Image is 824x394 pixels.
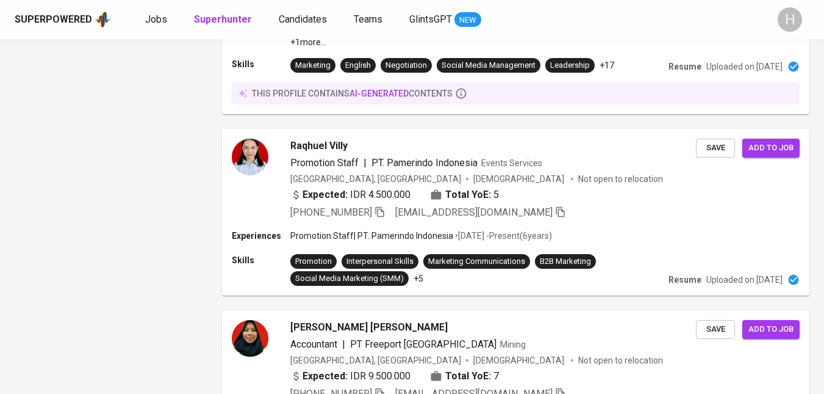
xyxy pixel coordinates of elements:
[290,354,461,367] div: [GEOGRAPHIC_DATA], [GEOGRAPHIC_DATA]
[473,173,566,185] span: [DEMOGRAPHIC_DATA]
[295,273,404,285] div: Social Media Marketing (SMM)
[395,206,553,218] span: [EMAIL_ADDRESS][DOMAIN_NAME]
[493,369,499,384] span: 7
[414,272,423,285] p: +5
[702,141,729,155] span: Save
[290,320,448,335] span: [PERSON_NAME] [PERSON_NAME]
[279,12,329,27] a: Candidates
[232,320,268,357] img: f14d4f42d86d4df62184960d0dc078b1.png
[222,129,809,296] a: Raqhuel VillyPromotion Staff|PT. Pamerindo IndonesiaEvents Services[GEOGRAPHIC_DATA], [GEOGRAPHIC...
[442,60,536,71] div: Social Media Management
[600,59,614,71] p: +17
[354,12,385,27] a: Teams
[290,338,337,350] span: Accountant
[702,323,729,337] span: Save
[742,139,800,158] button: Add to job
[493,188,499,202] span: 5
[303,369,348,384] b: Expected:
[346,256,414,268] div: Interpersonal Skills
[290,139,348,153] span: Raqhuel Villy
[428,256,525,268] div: Marketing Communications
[295,256,332,268] div: Promotion
[706,60,783,73] p: Uploaded on [DATE]
[364,156,367,170] span: |
[748,323,794,337] span: Add to job
[550,60,590,71] div: Leadership
[194,12,254,27] a: Superhunter
[95,10,111,29] img: app logo
[252,87,453,100] p: this profile contains contents
[15,13,92,27] div: Superpowered
[290,157,359,169] span: Promotion Staff
[290,36,800,48] p: +1 more ...
[350,338,496,350] span: PT Freeport [GEOGRAPHIC_DATA]
[742,320,800,339] button: Add to job
[295,60,331,71] div: Marketing
[290,173,461,185] div: [GEOGRAPHIC_DATA], [GEOGRAPHIC_DATA]
[706,274,783,286] p: Uploaded on [DATE]
[342,337,345,352] span: |
[194,13,252,25] b: Superhunter
[445,188,491,202] b: Total YoE:
[232,58,290,70] p: Skills
[473,354,566,367] span: [DEMOGRAPHIC_DATA]
[578,354,663,367] p: Not open to relocation
[540,256,591,268] div: B2B Marketing
[232,254,290,266] p: Skills
[385,60,427,71] div: Negotiation
[454,14,481,26] span: NEW
[668,60,701,73] p: Resume
[453,230,552,242] p: • [DATE] - Present ( 6 years )
[345,60,371,71] div: English
[290,230,453,242] p: Promotion Staff | PT. Pamerindo Indonesia
[696,320,735,339] button: Save
[145,13,167,25] span: Jobs
[748,141,794,155] span: Add to job
[778,7,802,32] div: H
[303,188,348,202] b: Expected:
[696,139,735,158] button: Save
[668,274,701,286] p: Resume
[445,369,491,384] b: Total YoE:
[349,89,409,98] span: AI-generated
[481,158,542,168] span: Events Services
[354,13,382,25] span: Teams
[371,157,478,169] span: PT. Pamerindo Indonesia
[145,12,170,27] a: Jobs
[290,188,410,202] div: IDR 4.500.000
[279,13,327,25] span: Candidates
[15,10,111,29] a: Superpoweredapp logo
[290,369,410,384] div: IDR 9.500.000
[409,13,452,25] span: GlintsGPT
[578,173,663,185] p: Not open to relocation
[409,12,481,27] a: GlintsGPT NEW
[500,340,526,349] span: Mining
[290,206,372,218] span: [PHONE_NUMBER]
[232,230,290,242] p: Experiences
[232,139,268,175] img: b830233770d1a4db80274300784d57d5.jpg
